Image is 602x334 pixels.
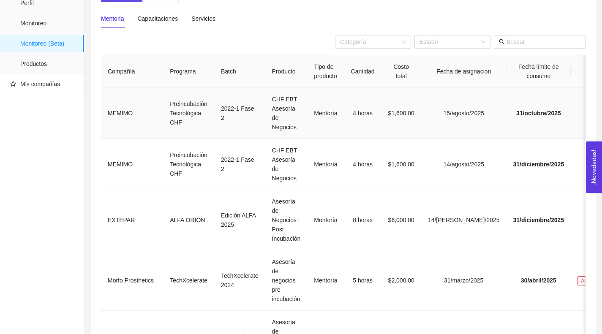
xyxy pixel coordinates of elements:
th: Compañía [101,55,163,88]
td: Morfo Prosthetics [101,250,163,311]
button: Open Feedback Widget [586,141,602,193]
span: Monitoreo [20,15,77,32]
span: star [10,81,16,87]
td: Asesoría de negocios pre-incubación [265,250,308,311]
td: EXTEPAR [101,190,163,250]
span: 31/diciembre/2025 [513,161,564,168]
td: 5 horas [344,250,381,311]
td: Mentoría [307,139,344,190]
td: TechXcelerate 2024 [214,250,265,311]
th: Fecha de asignación [421,55,507,88]
span: Monitoreo (Beta) [20,35,77,52]
span: Productos [20,55,77,72]
td: CHF EBT Asesoría de Negocios [265,88,308,139]
td: 4 horas [344,139,381,190]
th: Cantidad [344,55,381,88]
div: Mentoria [101,14,124,23]
td: 4 horas [344,88,381,139]
th: Tipo de producto [307,55,344,88]
th: Fecha límite de consumo [507,55,571,88]
td: Mentoría [307,190,344,250]
td: 8 horas [344,190,381,250]
td: ALFA ORIÓN [163,190,214,250]
span: 30/abril/2025 [521,277,556,284]
td: Asesoría de Negocios | Post Incubación [265,190,308,250]
td: 15/agosto/2025 [421,88,507,139]
th: Batch [214,55,265,88]
th: Programa [163,55,214,88]
span: 31/diciembre/2025 [513,217,564,223]
div: Capacitaciones [137,14,178,23]
td: 31/marzo/2025 [421,250,507,311]
span: search [499,39,505,45]
td: 14/agosto/2025 [421,139,507,190]
td: CHF EBT Asesoría de Negocios [265,139,308,190]
td: Edición ALFA 2025 [214,190,265,250]
td: $1,600.00 [381,139,421,190]
td: Mentoría [307,88,344,139]
th: Producto [265,55,308,88]
td: Preincubación Tecnológica CHF [163,139,214,190]
div: Servicios [191,14,215,23]
td: $2,000.00 [381,250,421,311]
input: Buscar [507,37,580,46]
td: $1,600.00 [381,88,421,139]
td: Preincubación Tecnológica CHF [163,88,214,139]
th: Costo total [381,55,421,88]
td: MEMIMO [101,139,163,190]
span: Mis compañías [20,81,60,87]
td: 2022-1 Fase 2 [214,88,265,139]
td: Mentoría [307,250,344,311]
td: 2022-1 Fase 2 [214,139,265,190]
td: MEMIMO [101,88,163,139]
td: $6,000.00 [381,190,421,250]
span: 31/octubre/2025 [516,110,561,117]
td: TechXcelerate [163,250,214,311]
td: 14/[PERSON_NAME]/2025 [421,190,507,250]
